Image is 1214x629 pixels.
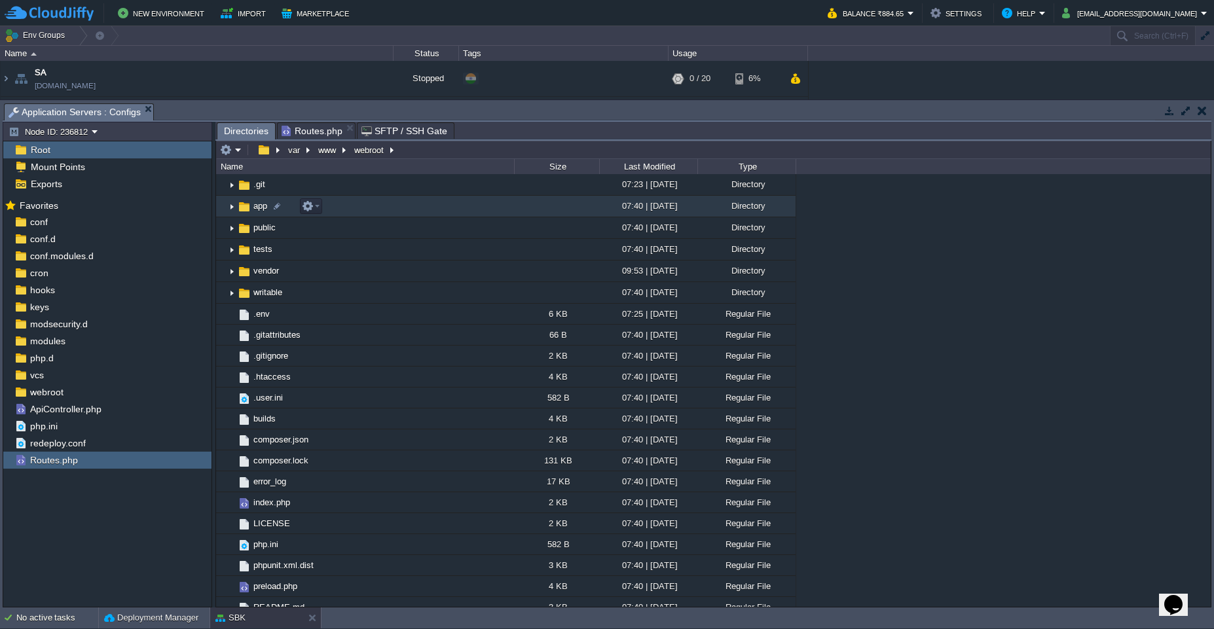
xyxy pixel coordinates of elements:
[697,261,796,281] div: Directory
[514,450,599,471] div: 131 KB
[394,46,458,61] div: Status
[227,196,237,217] img: AMDAwAAAACH5BAEAAAAALAAAAAABAAEAAAICRAEAOw==
[352,144,387,156] button: webroot
[514,387,599,408] div: 582 B
[251,200,269,211] a: app
[28,250,96,262] span: conf.modules.d
[227,597,237,617] img: AMDAwAAAACH5BAEAAAAALAAAAAABAAEAAAICRAEAOw==
[28,284,57,296] a: hooks
[237,580,251,594] img: AMDAwAAAACH5BAEAAAAALAAAAAABAAEAAAICRAEAOw==
[28,161,87,173] a: Mount Points
[1,97,11,132] img: AMDAwAAAACH5BAEAAAAALAAAAAABAAEAAAICRAEAOw==
[227,555,237,575] img: AMDAwAAAACH5BAEAAAAALAAAAAABAAEAAAICRAEAOw==
[599,555,697,575] div: 07:40 | [DATE]
[5,5,94,22] img: CloudJiffy
[690,61,710,96] div: 0 / 20
[690,97,710,132] div: 4 / 10
[227,492,237,512] img: AMDAwAAAACH5BAEAAAAALAAAAAABAAEAAAICRAEAOw==
[227,283,237,303] img: AMDAwAAAACH5BAEAAAAALAAAAAABAAEAAAICRAEAOw==
[697,174,796,194] div: Directory
[361,123,447,139] span: SFTP / SSH Gate
[28,369,46,381] a: vcs
[251,222,278,233] span: public
[28,301,51,313] a: keys
[251,476,288,487] a: error_log
[28,178,64,190] span: Exports
[237,286,251,300] img: AMDAwAAAACH5BAEAAAAALAAAAAABAAEAAAICRAEAOw==
[237,200,251,214] img: AMDAwAAAACH5BAEAAAAALAAAAAABAAEAAAICRAEAOw==
[1062,5,1201,21] button: [EMAIL_ADDRESS][DOMAIN_NAME]
[697,196,796,216] div: Directory
[930,5,985,21] button: Settings
[697,429,796,450] div: Regular File
[251,413,278,424] a: builds
[514,367,599,387] div: 4 KB
[697,282,796,302] div: Directory
[227,429,237,450] img: AMDAwAAAACH5BAEAAAAALAAAAAABAAEAAAICRAEAOw==
[227,576,237,596] img: AMDAwAAAACH5BAEAAAAALAAAAAABAAEAAAICRAEAOw==
[215,611,246,624] button: SBK
[697,513,796,533] div: Regular File
[1159,577,1201,616] iframe: chat widget
[251,392,285,403] span: .user.ini
[251,434,310,445] a: composer.json
[28,386,65,398] a: webroot
[251,539,280,550] span: php.ini
[12,97,30,132] img: AMDAwAAAACH5BAEAAAAALAAAAAABAAEAAAICRAEAOw==
[237,601,251,615] img: AMDAwAAAACH5BAEAAAAALAAAAAABAAEAAAICRAEAOw==
[277,122,356,139] li: /var/www/webroot/ROOT/app/Config/Routes.php
[221,5,270,21] button: Import
[251,455,310,466] a: composer.lock
[697,367,796,387] div: Regular File
[394,97,459,132] div: Running
[282,123,342,139] span: Routes.php
[735,97,778,132] div: 11%
[251,243,274,255] a: tests
[251,560,316,571] a: phpunit.xml.dist
[237,412,251,427] img: AMDAwAAAACH5BAEAAAAALAAAAAABAAEAAAICRAEAOw==
[669,46,807,61] div: Usage
[227,218,237,238] img: AMDAwAAAACH5BAEAAAAALAAAAAABAAEAAAICRAEAOw==
[227,261,237,281] img: AMDAwAAAACH5BAEAAAAALAAAAAABAAEAAAICRAEAOw==
[28,335,67,347] span: modules
[237,517,251,531] img: AMDAwAAAACH5BAEAAAAALAAAAAABAAEAAAICRAEAOw==
[514,408,599,429] div: 4 KB
[28,144,52,156] a: Root
[251,371,293,382] span: .htaccess
[28,420,60,432] a: php.ini
[697,597,796,617] div: Regular File
[28,403,103,415] span: ApiController.php
[599,597,697,617] div: 07:40 | [DATE]
[227,304,237,324] img: AMDAwAAAACH5BAEAAAAALAAAAAABAAEAAAICRAEAOw==
[599,325,697,345] div: 07:40 | [DATE]
[28,233,58,245] a: conf.d
[9,126,92,137] button: Node ID: 236812
[227,450,237,471] img: AMDAwAAAACH5BAEAAAAALAAAAAABAAEAAAICRAEAOw==
[251,308,272,319] span: .env
[514,534,599,554] div: 582 B
[227,534,237,554] img: AMDAwAAAACH5BAEAAAAALAAAAAABAAEAAAICRAEAOw==
[237,178,251,192] img: AMDAwAAAACH5BAEAAAAALAAAAAABAAEAAAICRAEAOw==
[251,602,306,613] span: README.md
[599,196,697,216] div: 07:40 | [DATE]
[251,265,281,276] a: vendor
[599,492,697,512] div: 07:40 | [DATE]
[1,61,11,96] img: AMDAwAAAACH5BAEAAAAALAAAAAABAAEAAAICRAEAOw==
[28,454,80,466] a: Routes.php
[599,367,697,387] div: 07:40 | [DATE]
[599,450,697,471] div: 07:40 | [DATE]
[251,287,284,298] span: writable
[600,159,697,174] div: Last Modified
[286,144,303,156] button: var
[237,496,251,511] img: AMDAwAAAACH5BAEAAAAALAAAAAABAAEAAAICRAEAOw==
[599,534,697,554] div: 07:40 | [DATE]
[28,318,90,330] span: modsecurity.d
